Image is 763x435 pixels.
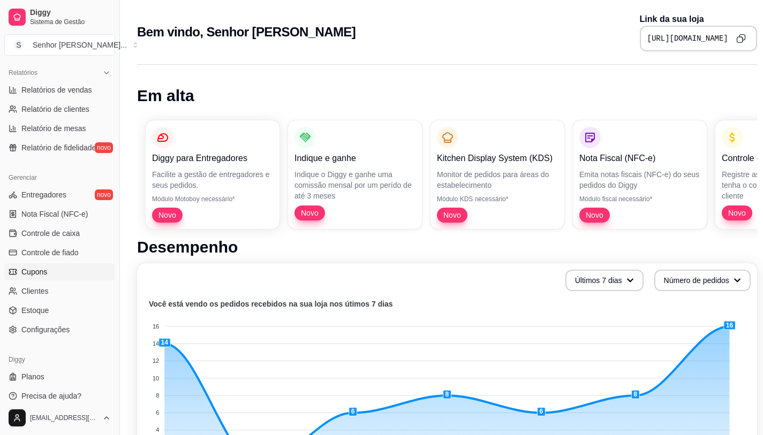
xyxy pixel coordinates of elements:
tspan: 8 [156,392,159,399]
a: Estoque [4,302,115,319]
span: Precisa de ajuda? [21,391,81,401]
span: Configurações [21,324,70,335]
a: Planos [4,368,115,385]
span: Controle de fiado [21,247,79,258]
button: Copy to clipboard [732,30,750,47]
span: Novo [297,208,323,218]
a: DiggySistema de Gestão [4,4,115,30]
a: Clientes [4,283,115,300]
tspan: 10 [153,375,159,381]
a: Cupons [4,263,115,280]
p: Emita notas fiscais (NFC-e) do seus pedidos do Diggy [579,169,700,190]
span: Controle de caixa [21,228,80,239]
div: Gerenciar [4,169,115,186]
p: Nota Fiscal (NFC-e) [579,152,700,165]
span: Relatório de mesas [21,123,86,134]
tspan: 12 [153,357,159,364]
div: Senhor [PERSON_NAME] ... [33,40,127,50]
p: Facilite a gestão de entregadores e seus pedidos. [152,169,273,190]
a: Relatório de mesas [4,120,115,137]
button: Diggy para EntregadoresFacilite a gestão de entregadores e seus pedidos.Módulo Motoboy necessário... [146,120,279,229]
button: Indique e ganheIndique o Diggy e ganhe uma comissão mensal por um perído de até 3 mesesNovo [288,120,422,229]
a: Nota Fiscal (NFC-e) [4,205,115,223]
a: Configurações [4,321,115,338]
p: Indique o Diggy e ganhe uma comissão mensal por um perído de até 3 meses [294,169,416,201]
p: Diggy para Entregadores [152,152,273,165]
span: S [13,40,24,50]
span: Estoque [21,305,49,316]
span: Relatório de clientes [21,104,89,115]
a: Relatórios de vendas [4,81,115,98]
a: Entregadoresnovo [4,186,115,203]
tspan: 14 [153,340,159,347]
a: Controle de fiado [4,244,115,261]
button: Kitchen Display System (KDS)Monitor de pedidos para áreas do estabelecimentoMódulo KDS necessário... [430,120,564,229]
p: Indique e ganhe [294,152,416,165]
a: Relatório de clientes [4,101,115,118]
span: Novo [581,210,608,220]
span: Nota Fiscal (NFC-e) [21,209,88,219]
span: [EMAIL_ADDRESS][DOMAIN_NAME] [30,414,98,422]
p: Kitchen Display System (KDS) [437,152,558,165]
h2: Bem vindo, Senhor [PERSON_NAME] [137,24,356,41]
span: Cupons [21,266,47,277]
h1: Em alta [137,86,757,105]
h1: Desempenho [137,238,757,257]
a: Controle de caixa [4,225,115,242]
span: Novo [439,210,465,220]
span: Entregadores [21,189,66,200]
span: Novo [724,208,750,218]
span: Clientes [21,286,49,296]
p: Módulo Motoboy necessário* [152,195,273,203]
button: Últimos 7 dias [565,270,644,291]
a: Relatório de fidelidadenovo [4,139,115,156]
button: Número de pedidos [654,270,751,291]
span: Relatório de fidelidade [21,142,96,153]
text: Você está vendo os pedidos recebidos na sua loja nos útimos 7 dias [149,300,393,308]
p: Monitor de pedidos para áreas do estabelecimento [437,169,558,190]
a: Precisa de ajuda? [4,387,115,405]
pre: [URL][DOMAIN_NAME] [647,33,728,44]
p: Módulo KDS necessário* [437,195,558,203]
span: Diggy [30,8,111,18]
span: Planos [21,371,44,382]
button: Select a team [4,34,115,56]
div: Diggy [4,351,115,368]
p: Link da sua loja [640,13,757,26]
tspan: 16 [153,323,159,330]
span: Sistema de Gestão [30,18,111,26]
span: Relatórios [9,68,37,77]
tspan: 4 [156,426,159,433]
button: [EMAIL_ADDRESS][DOMAIN_NAME] [4,405,115,431]
span: Relatórios de vendas [21,85,92,95]
button: Nota Fiscal (NFC-e)Emita notas fiscais (NFC-e) do seus pedidos do DiggyMódulo fiscal necessário*Novo [573,120,707,229]
p: Módulo fiscal necessário* [579,195,700,203]
span: Novo [154,210,180,220]
tspan: 6 [156,409,159,416]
